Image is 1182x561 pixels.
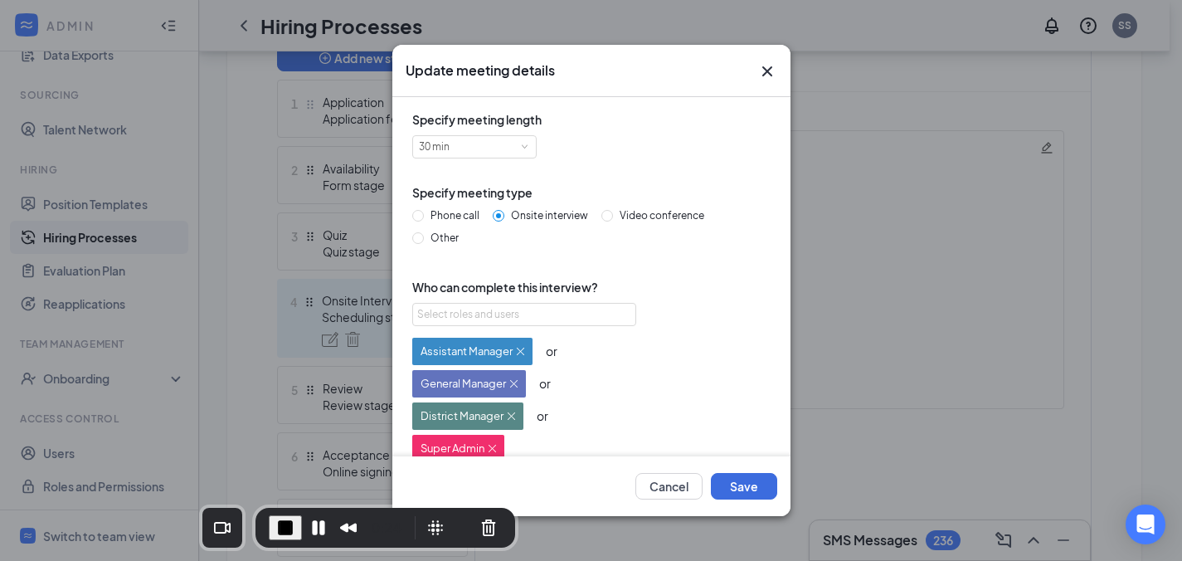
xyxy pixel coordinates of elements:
[406,61,555,80] h3: Update meeting details
[421,407,503,424] span: District Manager
[1126,505,1165,544] div: Open Intercom Messenger
[421,375,506,392] span: General Manager
[546,342,557,360] div: or
[424,209,486,222] span: Phone call
[757,61,777,81] svg: Cross
[424,232,465,244] span: Other
[635,473,703,500] button: Cancel
[412,278,771,296] span: Who can complete this interview?
[539,374,551,393] div: or
[419,136,461,158] div: 30 min
[504,209,595,222] span: Onsite interview
[412,110,771,129] span: Specify meeting length
[421,440,484,456] span: Super Admin
[412,183,771,202] span: Specify meeting type
[417,306,622,323] div: Select roles and users
[757,61,777,81] button: Close
[613,209,711,222] span: Video conference
[537,407,548,425] div: or
[421,343,513,359] span: Assistant Manager
[711,473,777,500] button: Save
